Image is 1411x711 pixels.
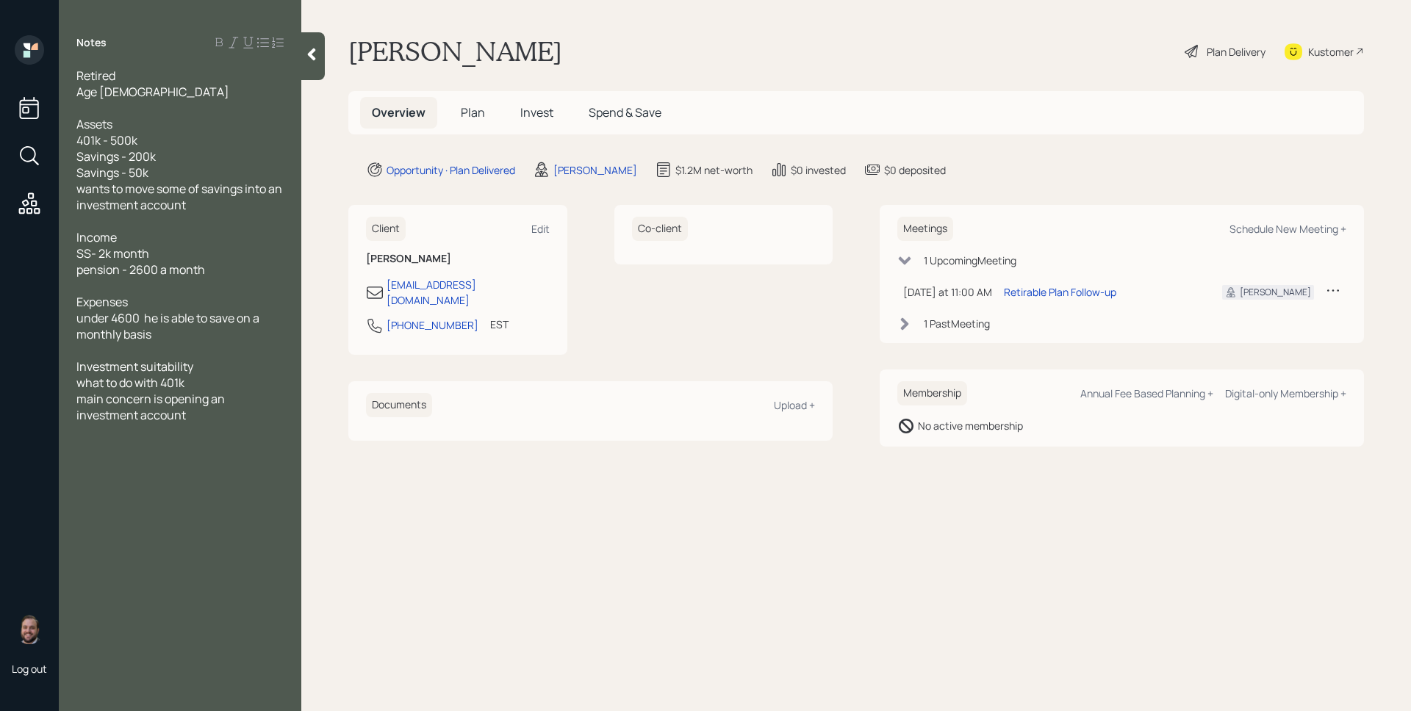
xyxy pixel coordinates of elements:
[348,35,562,68] h1: [PERSON_NAME]
[924,316,990,331] div: 1 Past Meeting
[76,294,262,342] span: Expenses under 4600 he is able to save on a monthly basis
[15,615,44,644] img: james-distasi-headshot.png
[490,317,509,332] div: EST
[884,162,946,178] div: $0 deposited
[553,162,637,178] div: [PERSON_NAME]
[12,662,47,676] div: Log out
[76,35,107,50] label: Notes
[897,217,953,241] h6: Meetings
[76,229,205,278] span: Income SS- 2k month pension - 2600 a month
[387,162,515,178] div: Opportunity · Plan Delivered
[1229,222,1346,236] div: Schedule New Meeting +
[76,116,284,213] span: Assets 401k - 500k Savings - 200k Savings - 50k wants to move some of savings into an investment ...
[76,68,229,100] span: Retired Age [DEMOGRAPHIC_DATA]
[366,393,432,417] h6: Documents
[531,222,550,236] div: Edit
[520,104,553,120] span: Invest
[632,217,688,241] h6: Co-client
[366,253,550,265] h6: [PERSON_NAME]
[589,104,661,120] span: Spend & Save
[791,162,846,178] div: $0 invested
[774,398,815,412] div: Upload +
[1240,286,1311,299] div: [PERSON_NAME]
[918,418,1023,433] div: No active membership
[366,217,406,241] h6: Client
[1080,386,1213,400] div: Annual Fee Based Planning +
[461,104,485,120] span: Plan
[1225,386,1346,400] div: Digital-only Membership +
[1004,284,1116,300] div: Retirable Plan Follow-up
[897,381,967,405] h6: Membership
[76,358,227,423] span: Investment suitability what to do with 401k main concern is opening an investment account
[387,277,550,308] div: [EMAIL_ADDRESS][DOMAIN_NAME]
[372,104,426,120] span: Overview
[1207,44,1265,59] div: Plan Delivery
[387,317,478,333] div: [PHONE_NUMBER]
[903,284,992,300] div: [DATE] at 11:00 AM
[924,253,1016,268] div: 1 Upcoming Meeting
[1308,44,1354,59] div: Kustomer
[675,162,753,178] div: $1.2M net-worth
